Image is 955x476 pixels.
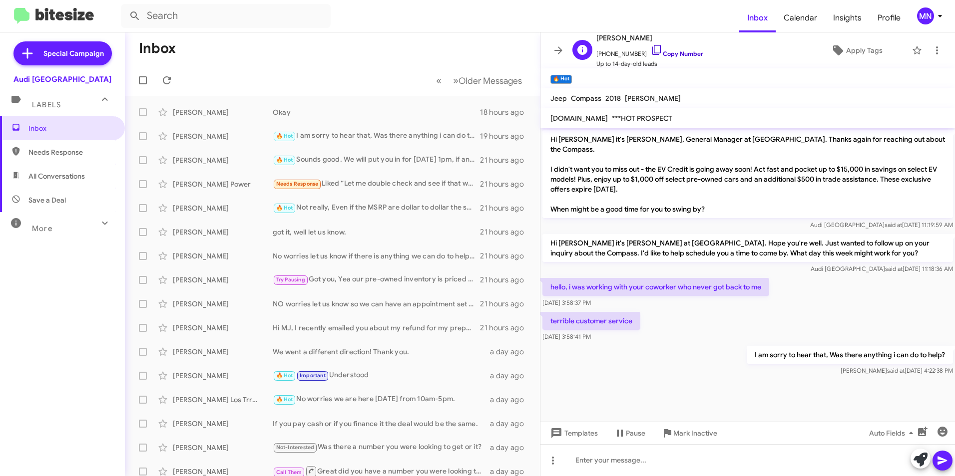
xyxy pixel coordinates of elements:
[273,130,480,142] div: I am sorry to hear that, Was there anything i can do to help?
[480,203,532,213] div: 21 hours ago
[887,367,905,374] span: said at
[480,155,532,165] div: 21 hours ago
[605,94,621,103] span: 2018
[273,419,490,429] div: If you pay cash or if you finance it the deal would be the same.
[861,424,925,442] button: Auto Fields
[453,74,459,87] span: »
[430,70,448,91] button: Previous
[273,442,490,453] div: Was there a number you were looking to get or it?
[548,424,598,442] span: Templates
[273,299,480,309] div: NO worries let us know so we can have an appointment set and the car ready for you.
[550,94,567,103] span: Jeep
[806,41,907,59] button: Apply Tags
[300,372,326,379] span: Important
[480,323,532,333] div: 21 hours ago
[459,75,522,86] span: Older Messages
[173,419,273,429] div: [PERSON_NAME]
[885,221,902,229] span: said at
[273,227,480,237] div: got it, well let us know.
[542,234,953,262] p: Hi [PERSON_NAME] it's [PERSON_NAME] at [GEOGRAPHIC_DATA]. Hope you're well. Just wanted to follow...
[490,371,532,381] div: a day ago
[490,443,532,453] div: a day ago
[273,107,480,117] div: Okay
[173,371,273,381] div: [PERSON_NAME]
[273,323,480,333] div: Hi MJ, I recently emailed you about my refund for my prepaid maintenance and extended warrant. Ca...
[273,178,480,190] div: Liked “Let me double check and see if that was the case. I know forsure there is a bug that needs...
[276,372,293,379] span: 🔥 Hot
[173,299,273,309] div: [PERSON_NAME]
[28,123,113,133] span: Inbox
[28,195,66,205] span: Save a Deal
[173,107,273,117] div: [PERSON_NAME]
[596,32,703,44] span: [PERSON_NAME]
[606,424,653,442] button: Pause
[276,276,305,283] span: Try Pausing
[273,202,480,214] div: Not really, Even if the MSRP are dollar to dollar the same because different companies use differ...
[43,48,104,58] span: Special Campaign
[173,275,273,285] div: [PERSON_NAME]
[651,50,703,57] a: Copy Number
[625,94,681,103] span: [PERSON_NAME]
[542,130,953,218] p: Hi [PERSON_NAME] it's [PERSON_NAME], General Manager at [GEOGRAPHIC_DATA]. Thanks again for reach...
[490,419,532,429] div: a day ago
[810,221,953,229] span: Audi [GEOGRAPHIC_DATA] [DATE] 11:19:59 AM
[550,75,572,84] small: 🔥 Hot
[431,70,528,91] nav: Page navigation example
[653,424,725,442] button: Mark Inactive
[550,114,608,123] span: [DOMAIN_NAME]
[273,154,480,166] div: Sounds good. We will put you in for [DATE] 1pm, if anything changes let us know.
[480,227,532,237] div: 21 hours ago
[276,469,302,476] span: Call Them
[276,157,293,163] span: 🔥 Hot
[626,424,645,442] span: Pause
[480,251,532,261] div: 21 hours ago
[917,7,934,24] div: MN
[612,114,672,123] span: ***HOT PROSPECT
[276,205,293,211] span: 🔥 Hot
[739,3,776,32] a: Inbox
[173,227,273,237] div: [PERSON_NAME]
[542,333,591,340] span: [DATE] 3:58:41 PM
[13,74,111,84] div: Audi [GEOGRAPHIC_DATA]
[276,181,319,187] span: Needs Response
[173,155,273,165] div: [PERSON_NAME]
[273,394,490,405] div: No worries we are here [DATE] from 10am-5pm.
[447,70,528,91] button: Next
[121,4,331,28] input: Search
[276,396,293,403] span: 🔥 Hot
[276,444,315,451] span: Not-Interested
[909,7,944,24] button: MN
[173,347,273,357] div: [PERSON_NAME]
[596,59,703,69] span: Up to 14-day-old leads
[542,299,591,306] span: [DATE] 3:58:37 PM
[13,41,112,65] a: Special Campaign
[776,3,825,32] a: Calendar
[490,347,532,357] div: a day ago
[825,3,870,32] a: Insights
[28,171,85,181] span: All Conversations
[480,299,532,309] div: 21 hours ago
[747,346,953,364] p: I am sorry to hear that, Was there anything i can do to help?
[276,133,293,139] span: 🔥 Hot
[273,274,480,285] div: Got you, Yea our pre-owned inventory is priced to sell we base our car prices based on similar ca...
[173,251,273,261] div: [PERSON_NAME]
[542,312,640,330] p: terrible customer service
[841,367,953,374] span: [PERSON_NAME] [DATE] 4:22:38 PM
[846,41,883,59] span: Apply Tags
[32,100,61,109] span: Labels
[173,203,273,213] div: [PERSON_NAME]
[173,323,273,333] div: [PERSON_NAME]
[542,278,769,296] p: hello, i was working with your coworker who never got back to me
[28,147,113,157] span: Needs Response
[480,179,532,189] div: 21 hours ago
[885,265,903,272] span: said at
[870,3,909,32] span: Profile
[540,424,606,442] button: Templates
[173,395,273,405] div: [PERSON_NAME] Los Trrenas
[273,370,490,381] div: Understood
[571,94,601,103] span: Compass
[480,131,532,141] div: 19 hours ago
